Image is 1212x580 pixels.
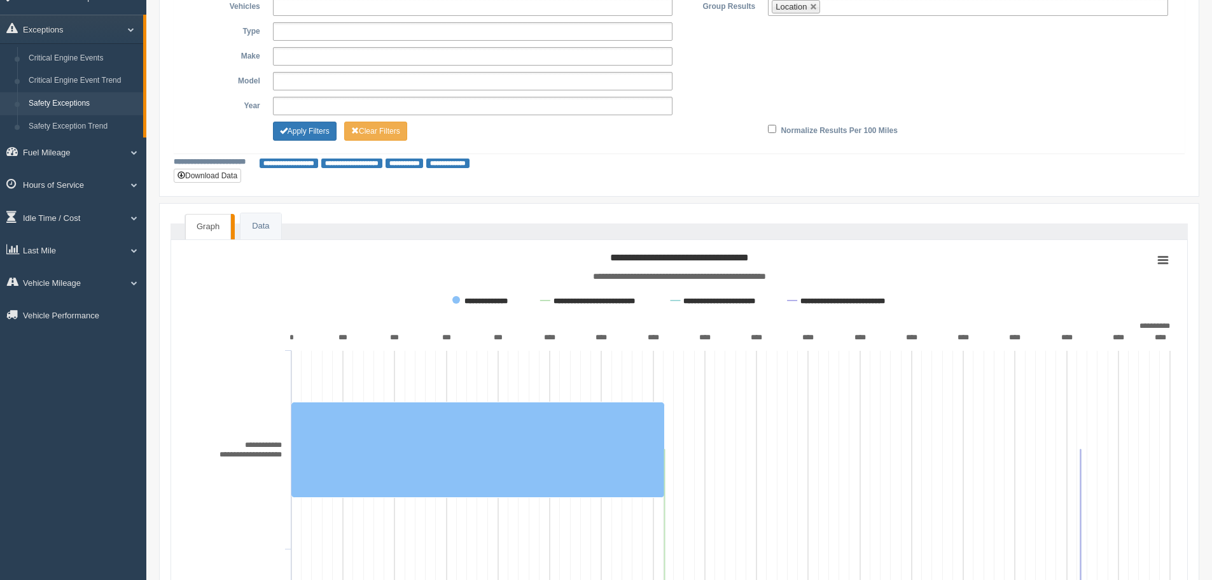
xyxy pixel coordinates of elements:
label: Type [184,22,267,38]
label: Normalize Results Per 100 Miles [781,122,897,137]
label: Year [184,97,267,112]
a: Safety Exception Trend [23,115,143,138]
a: Graph [185,214,231,239]
span: Location [776,2,807,11]
button: Change Filter Options [273,122,337,141]
label: Model [184,72,267,87]
a: Safety Exceptions [23,92,143,115]
a: Data [240,213,281,239]
a: Critical Engine Events [23,47,143,70]
button: Change Filter Options [344,122,407,141]
a: Critical Engine Event Trend [23,69,143,92]
label: Make [184,47,267,62]
button: Download Data [174,169,241,183]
